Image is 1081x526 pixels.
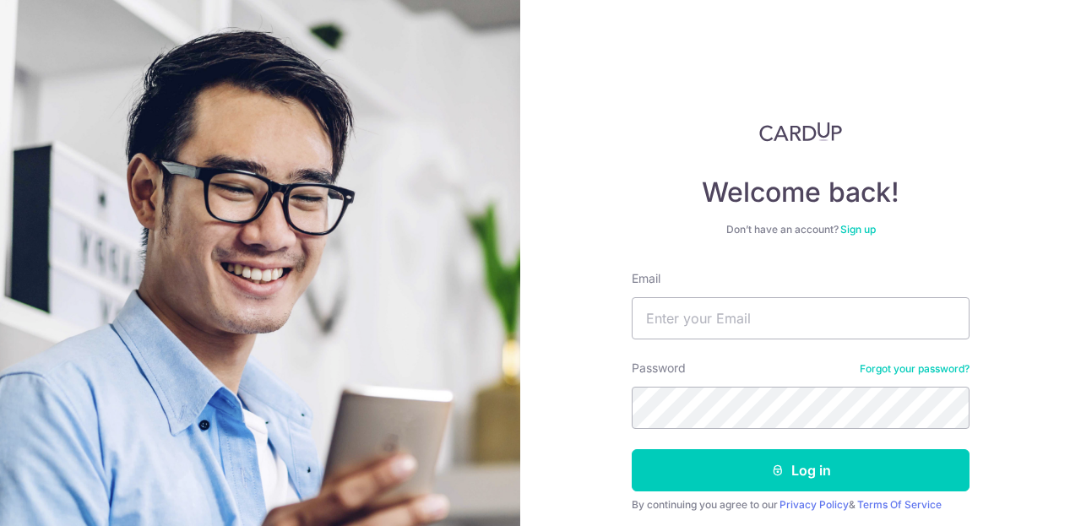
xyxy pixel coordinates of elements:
[632,449,970,491] button: Log in
[780,498,849,511] a: Privacy Policy
[840,223,876,236] a: Sign up
[759,122,842,142] img: CardUp Logo
[632,223,970,236] div: Don’t have an account?
[860,362,970,376] a: Forgot your password?
[632,360,686,377] label: Password
[632,270,660,287] label: Email
[632,498,970,512] div: By continuing you agree to our &
[857,498,942,511] a: Terms Of Service
[632,176,970,209] h4: Welcome back!
[632,297,970,339] input: Enter your Email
